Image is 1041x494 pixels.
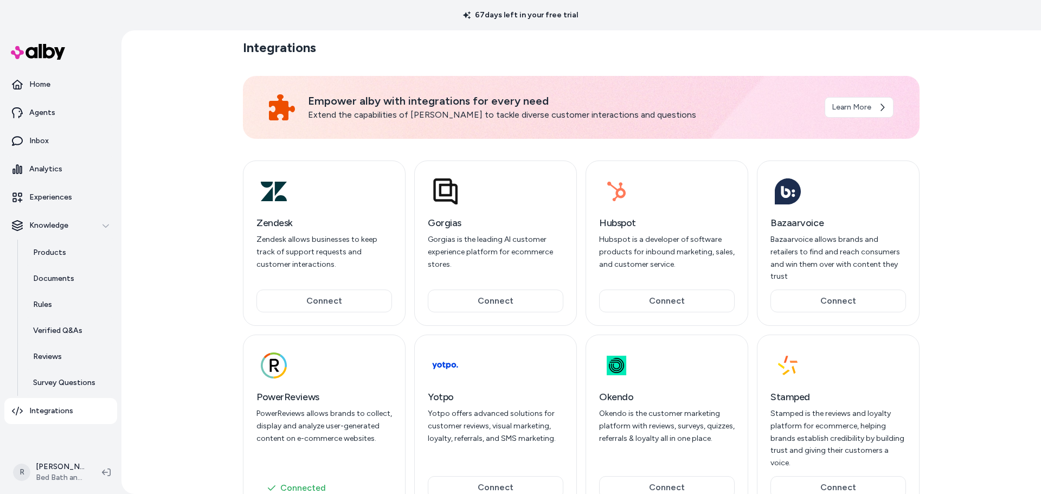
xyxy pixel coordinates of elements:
[36,472,85,483] span: Bed Bath and Beyond
[256,215,392,230] h3: Zendesk
[770,408,906,470] p: Stamped is the reviews and loyalty platform for ecommerce, helping brands establish credibility b...
[428,234,563,271] p: Gorgias is the leading AI customer experience platform for ecommerce stores.
[29,79,50,90] p: Home
[770,215,906,230] h3: Bazaarvoice
[22,240,117,266] a: Products
[599,389,735,405] h3: Okendo
[256,234,392,271] p: Zendesk allows businesses to keep track of support requests and customer interactions.
[33,273,74,284] p: Documents
[825,97,894,118] a: Learn More
[308,93,812,108] p: Empower alby with integrations for every need
[4,213,117,239] button: Knowledge
[22,318,117,344] a: Verified Q&As
[770,389,906,405] h3: Stamped
[256,389,392,405] h3: PowerReviews
[4,100,117,126] a: Agents
[4,72,117,98] a: Home
[29,192,72,203] p: Experiences
[770,234,906,283] p: Bazaarvoice allows brands and retailers to find and reach consumers and win them over with conten...
[29,107,55,118] p: Agents
[7,455,93,490] button: R[PERSON_NAME]Bed Bath and Beyond
[22,266,117,292] a: Documents
[33,325,82,336] p: Verified Q&As
[33,247,66,258] p: Products
[36,461,85,472] p: [PERSON_NAME]
[4,128,117,154] a: Inbox
[428,389,563,405] h3: Yotpo
[428,408,563,445] p: Yotpo offers advanced solutions for customer reviews, visual marketing, loyalty, referrals, and S...
[428,215,563,230] h3: Gorgias
[599,215,735,230] h3: Hubspot
[29,220,68,231] p: Knowledge
[22,370,117,396] a: Survey Questions
[4,398,117,424] a: Integrations
[29,136,49,146] p: Inbox
[33,299,52,310] p: Rules
[11,44,65,60] img: alby Logo
[13,464,30,481] span: R
[33,351,62,362] p: Reviews
[29,164,62,175] p: Analytics
[256,408,392,445] p: PowerReviews allows brands to collect, display and analyze user-generated content on e-commerce w...
[33,377,95,388] p: Survey Questions
[22,292,117,318] a: Rules
[599,234,735,271] p: Hubspot is a developer of software products for inbound marketing, sales, and customer service.
[4,156,117,182] a: Analytics
[29,406,73,416] p: Integrations
[599,408,735,445] p: Okendo is the customer marketing platform with reviews, surveys, quizzes, referrals & loyalty all...
[243,39,316,56] h2: Integrations
[457,10,584,21] p: 67 days left in your free trial
[428,290,563,312] button: Connect
[22,344,117,370] a: Reviews
[599,290,735,312] button: Connect
[4,184,117,210] a: Experiences
[256,290,392,312] button: Connect
[770,290,906,312] button: Connect
[308,108,812,121] p: Extend the capabilities of [PERSON_NAME] to tackle diverse customer interactions and questions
